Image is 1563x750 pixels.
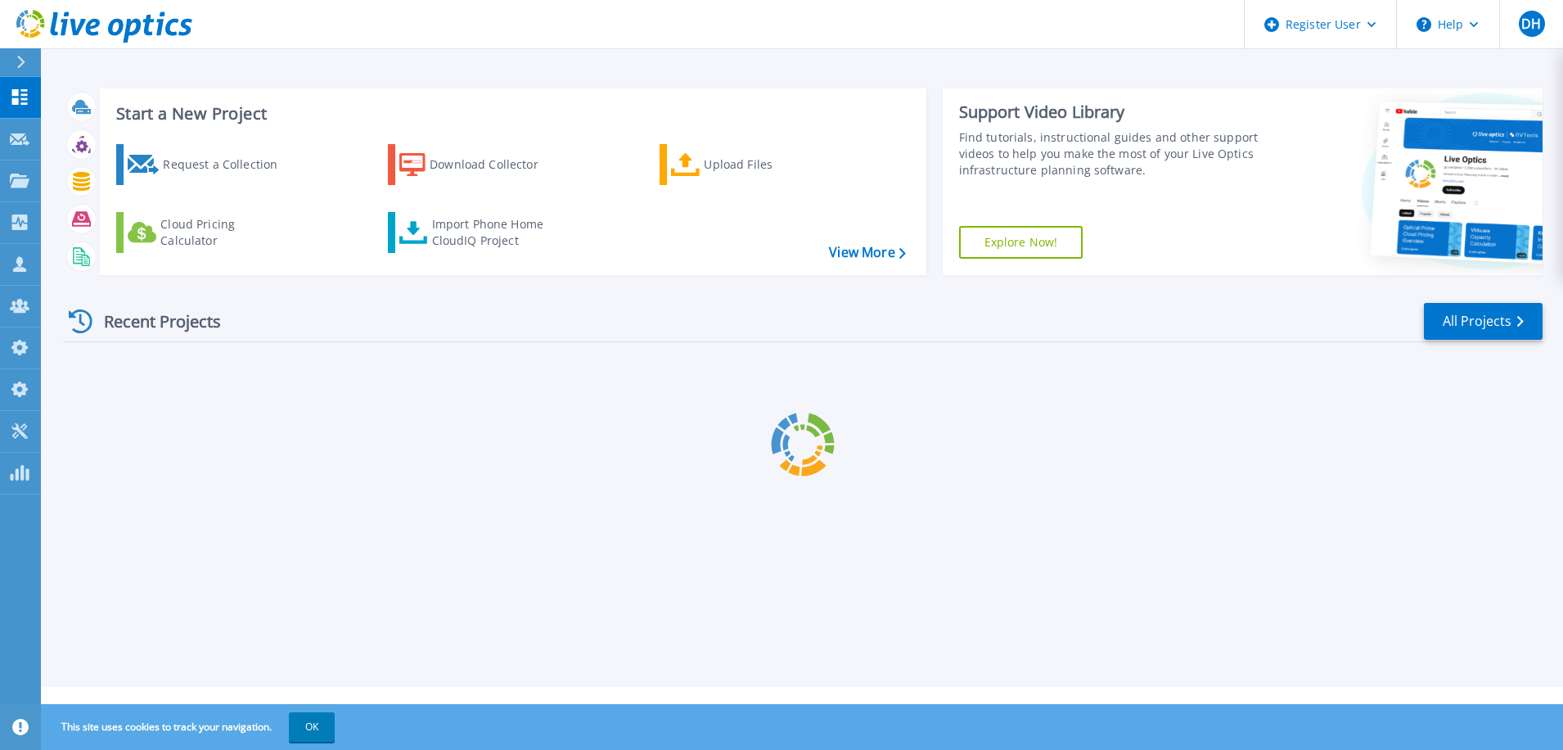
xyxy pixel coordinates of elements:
div: Find tutorials, instructional guides and other support videos to help you make the most of your L... [959,129,1265,178]
div: Download Collector [430,148,561,181]
a: All Projects [1424,303,1543,340]
div: Cloud Pricing Calculator [160,216,291,249]
button: OK [289,712,335,742]
div: Import Phone Home CloudIQ Project [432,216,560,249]
a: Cloud Pricing Calculator [116,212,299,253]
a: Upload Files [660,144,842,185]
a: Explore Now! [959,226,1083,259]
div: Recent Projects [63,301,243,341]
a: Download Collector [388,144,570,185]
span: DH [1521,17,1541,30]
div: Request a Collection [163,148,294,181]
span: This site uses cookies to track your navigation. [45,712,335,742]
h3: Start a New Project [116,105,905,123]
div: Support Video Library [959,102,1265,123]
a: Request a Collection [116,144,299,185]
div: Upload Files [704,148,835,181]
a: View More [829,245,905,260]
